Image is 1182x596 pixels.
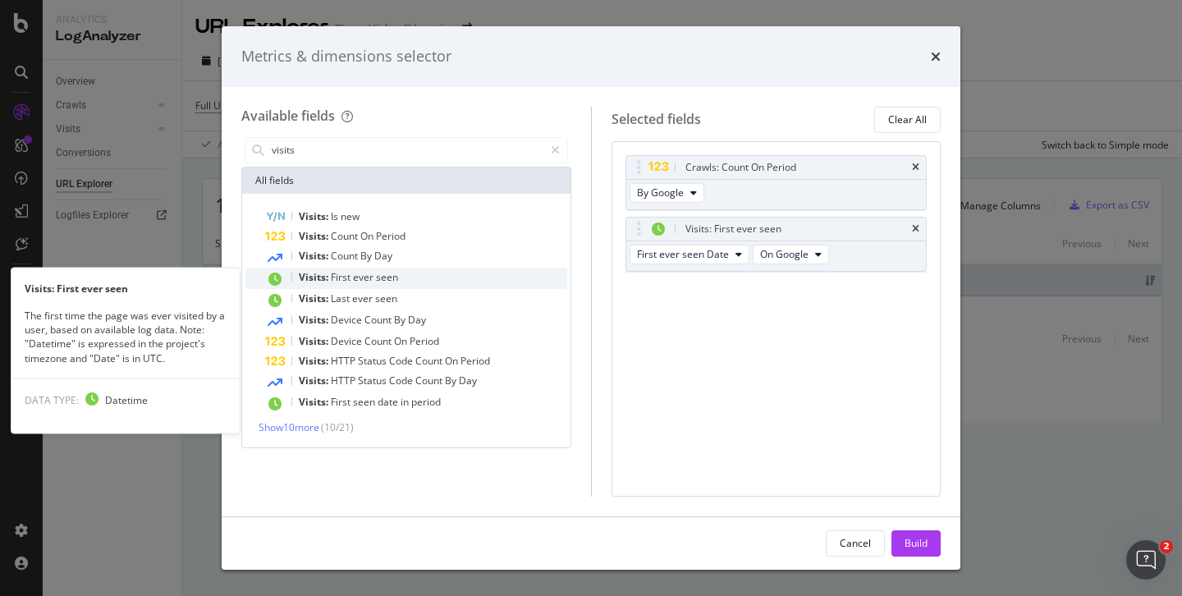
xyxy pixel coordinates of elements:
[13,33,315,55] div: [DATE]
[299,270,331,284] span: Visits:
[364,334,394,348] span: Count
[331,270,353,284] span: First
[257,7,288,38] button: Home
[912,163,919,172] div: times
[840,536,871,550] div: Cancel
[912,224,919,234] div: times
[241,46,451,67] div: Metrics & dimensions selector
[104,470,117,484] button: Start recording
[341,209,360,223] span: new
[753,245,829,264] button: On Google
[241,107,335,125] div: Available fields
[78,470,91,484] button: Gif picker
[331,354,358,368] span: HTTP
[415,374,445,387] span: Count
[331,374,358,387] span: HTTP
[26,405,124,415] div: Gabriella • 18h ago
[47,9,73,35] img: Profile image for Gabriella
[13,269,315,438] div: Gabriella says…
[358,374,389,387] span: Status
[91,235,259,250] div: joined the conversation
[360,229,376,243] span: On
[331,313,364,327] span: Device
[376,270,398,284] span: seen
[460,354,490,368] span: Period
[389,374,415,387] span: Code
[888,112,927,126] div: Clear All
[25,470,39,484] button: Upload attachment
[364,313,394,327] span: Count
[331,249,360,263] span: Count
[378,395,401,409] span: date
[242,167,570,194] div: All fields
[14,436,314,464] textarea: Message…
[353,395,378,409] span: seen
[331,229,360,243] span: Count
[445,354,460,368] span: On
[826,530,885,557] button: Cancel
[299,374,331,387] span: Visits:
[612,110,701,129] div: Selected fields
[299,313,331,327] span: Visits:
[299,291,331,305] span: Visits:
[637,247,729,261] span: First ever seen Date
[625,217,928,272] div: Visits: First ever seentimesFirst ever seen DateOn Google
[13,232,315,269] div: Gabriella says…
[375,291,397,305] span: seen
[352,291,375,305] span: ever
[11,309,240,365] div: The first time the page was ever visited by a user, based on available log data. Note: "Datetime"...
[288,7,318,36] div: Close
[13,121,315,210] div: Customer Support says…
[222,26,960,570] div: modal
[394,313,408,327] span: By
[408,313,426,327] span: Day
[389,354,415,368] span: Code
[630,245,749,264] button: First ever seen Date
[637,186,684,199] span: By Google
[401,395,411,409] span: in
[13,269,269,401] div: Hi Emer, and thanks for waiting!Let me double check this for you. I'm seeing the same so will loo...
[1160,540,1173,553] span: 2
[1126,540,1166,580] iframe: Intercom live chat
[11,7,42,38] button: go back
[760,247,809,261] span: On Google
[685,159,796,176] div: Crawls: Count On Period
[26,279,256,392] div: Hi Emer, and thanks for waiting! Let me double check this for you. I'm seeing the same so will lo...
[70,234,86,250] img: Profile image for Gabriella
[685,221,781,237] div: Visits: First ever seen
[270,138,543,163] input: Search by field name
[331,334,364,348] span: Device
[410,334,439,348] span: Period
[358,354,389,368] span: Status
[445,374,459,387] span: By
[13,121,269,197] div: Thank you for your patience.We will try to get back to you as soon as possible.
[630,183,704,203] button: By Google
[26,131,256,147] div: Thank you for your patience.
[376,229,405,243] span: Period
[72,65,302,97] div: Hi there, is anyone available to review this issue? Thank you
[282,464,308,490] button: Send a message…
[331,395,353,409] span: First
[905,536,928,550] div: Build
[459,374,477,387] span: Day
[80,8,138,21] h1: Gabriella
[13,209,315,232] div: [DATE]
[411,395,441,409] span: period
[299,334,331,348] span: Visits:
[52,470,65,484] button: Emoji picker
[874,107,941,133] button: Clear All
[91,236,141,248] b: Gabriella
[931,46,941,67] div: times
[26,154,256,186] div: We will try to get back to you as soon as possible.
[331,209,341,223] span: Is
[259,420,319,434] span: Show 10 more
[299,249,331,263] span: Visits:
[13,55,315,120] div: Emer says…
[299,229,331,243] span: Visits:
[11,282,240,296] div: Visits: First ever seen
[891,530,941,557] button: Build
[374,249,392,263] span: Day
[625,155,928,210] div: Crawls: Count On PeriodtimesBy Google
[59,55,315,107] div: Hi there, is anyone available to review this issue? Thank you
[353,270,376,284] span: ever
